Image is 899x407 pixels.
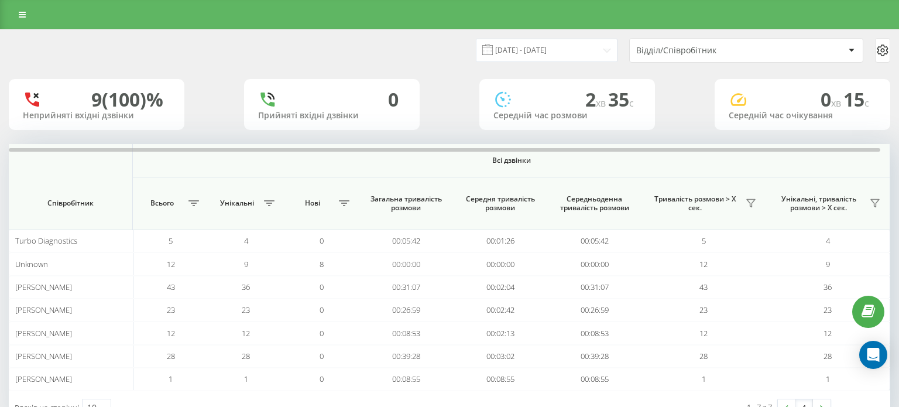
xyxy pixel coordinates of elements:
span: Співробітник [20,199,121,208]
td: 00:08:55 [359,368,453,391]
div: Середній час очікування [729,111,876,121]
span: 28 [823,351,832,361]
span: 0 [320,351,324,361]
td: 00:01:26 [453,230,547,252]
div: Середній час розмови [493,111,641,121]
div: Відділ/Співробітник [636,46,776,56]
span: 0 [320,305,324,315]
span: 4 [244,235,248,246]
span: Turbo Diagnostics [15,235,77,246]
span: 12 [167,328,175,338]
span: Середня тривалість розмови [463,194,537,213]
span: 4 [826,235,830,246]
span: 23 [167,305,175,315]
span: 0 [320,328,324,338]
span: 1 [826,374,830,384]
td: 00:31:07 [359,276,453,299]
span: 28 [242,351,250,361]
span: [PERSON_NAME] [15,328,72,338]
td: 00:26:59 [359,299,453,322]
span: 36 [823,282,832,292]
span: Тривалість розмови > Х сек. [647,194,742,213]
span: 0 [821,87,843,112]
span: [PERSON_NAME] [15,282,72,292]
td: 00:00:00 [547,252,641,275]
td: 00:08:55 [453,368,547,391]
span: Унікальні [214,199,260,208]
span: 12 [823,328,832,338]
span: Всі дзвінки [176,156,846,165]
span: 5 [702,235,706,246]
span: 36 [242,282,250,292]
td: 00:31:07 [547,276,641,299]
span: 28 [167,351,175,361]
span: 0 [320,374,324,384]
span: [PERSON_NAME] [15,351,72,361]
td: 00:05:42 [359,230,453,252]
span: Unknown [15,259,48,269]
span: 12 [699,259,708,269]
span: c [629,97,634,110]
span: 35 [608,87,634,112]
span: Унікальні, тривалість розмови > Х сек. [772,194,866,213]
span: 8 [320,259,324,269]
span: 1 [169,374,173,384]
span: 0 [320,282,324,292]
div: 9 (100)% [91,88,163,111]
td: 00:02:04 [453,276,547,299]
span: Загальна тривалість розмови [369,194,444,213]
td: 00:39:28 [547,345,641,368]
div: Прийняті вхідні дзвінки [258,111,406,121]
td: 00:08:53 [359,322,453,344]
span: Всього [139,199,185,208]
span: 28 [699,351,708,361]
div: 0 [388,88,399,111]
span: 43 [167,282,175,292]
span: 23 [823,305,832,315]
td: 00:26:59 [547,299,641,322]
span: 23 [699,305,708,315]
td: 00:08:53 [547,322,641,344]
td: 00:00:00 [359,252,453,275]
span: Середньоденна тривалість розмови [557,194,632,213]
span: 5 [169,235,173,246]
span: хв [596,97,608,110]
span: 12 [699,328,708,338]
span: 15 [843,87,869,112]
td: 00:02:42 [453,299,547,322]
span: Нові [290,199,336,208]
span: c [864,97,869,110]
div: Open Intercom Messenger [859,341,887,369]
span: 1 [244,374,248,384]
span: [PERSON_NAME] [15,374,72,384]
span: 9 [244,259,248,269]
td: 00:02:13 [453,322,547,344]
span: 1 [702,374,706,384]
span: 43 [699,282,708,292]
td: 00:39:28 [359,345,453,368]
span: 9 [826,259,830,269]
td: 00:00:00 [453,252,547,275]
span: [PERSON_NAME] [15,305,72,315]
span: 23 [242,305,250,315]
span: хв [831,97,843,110]
div: Неприйняті вхідні дзвінки [23,111,170,121]
span: 12 [167,259,175,269]
td: 00:05:42 [547,230,641,252]
td: 00:08:55 [547,368,641,391]
span: 2 [585,87,608,112]
td: 00:03:02 [453,345,547,368]
span: 0 [320,235,324,246]
span: 12 [242,328,250,338]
